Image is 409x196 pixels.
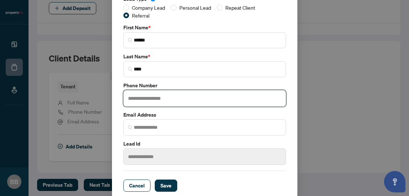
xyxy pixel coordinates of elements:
[123,111,286,119] label: Email Address
[384,171,405,192] button: Open asap
[155,180,177,192] button: Save
[123,24,286,31] label: First Name
[123,53,286,60] label: Last Name
[129,4,168,11] span: Company Lead
[128,38,132,42] img: search_icon
[129,180,145,191] span: Cancel
[223,4,258,11] span: Repeat Client
[128,125,132,129] img: search_icon
[128,67,132,71] img: search_icon
[123,140,286,148] label: Lead Id
[123,180,150,192] button: Cancel
[177,4,214,11] span: Personal Lead
[123,82,286,89] label: Phone Number
[160,180,172,191] span: Save
[129,11,152,19] span: Referral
